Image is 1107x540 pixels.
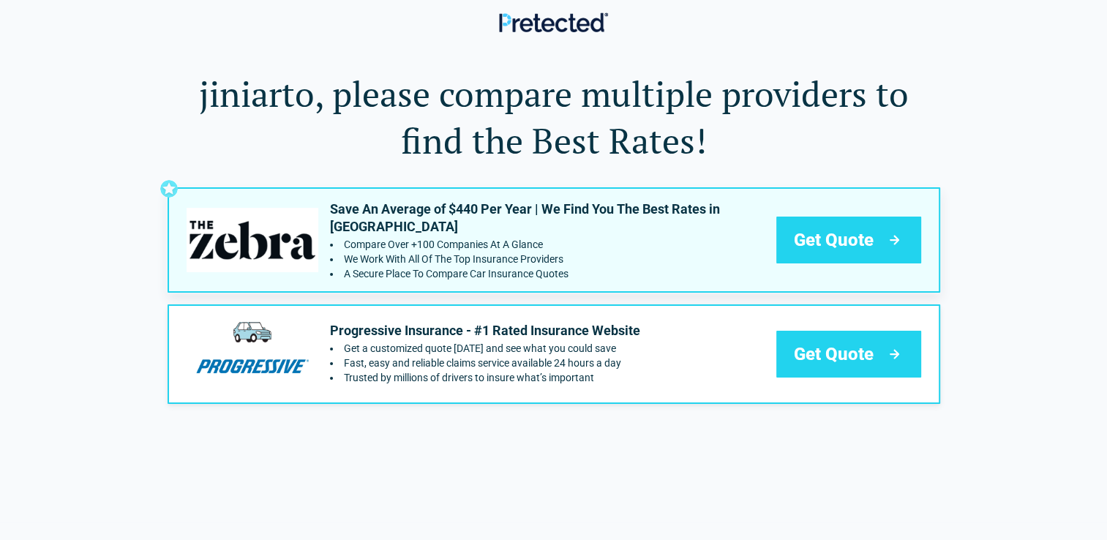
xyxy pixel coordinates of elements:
[168,304,940,404] a: progressive's logoProgressive Insurance - #1 Rated Insurance WebsiteGet a customized quote [DATE]...
[330,372,640,383] li: Trusted by millions of drivers to insure what’s important
[330,200,765,236] p: Save An Average of $440 Per Year | We Find You The Best Rates in [GEOGRAPHIC_DATA]
[168,70,940,164] h1: jiniarto, please compare multiple providers to find the Best Rates!
[794,342,874,366] span: Get Quote
[330,268,765,280] li: A Secure Place To Compare Car Insurance Quotes
[330,253,765,265] li: We Work With All Of The Top Insurance Providers
[330,239,765,250] li: Compare Over +100 Companies At A Glance
[330,342,640,354] li: Get a customized quote today and see what you could save
[187,208,318,271] img: thezebra's logo
[187,322,318,386] img: progressive's logo
[168,187,940,293] a: thezebra's logoSave An Average of $440 Per Year | We Find You The Best Rates in [GEOGRAPHIC_DATA]...
[794,228,874,252] span: Get Quote
[330,357,640,369] li: Fast, easy and reliable claims service available 24 hours a day
[330,322,640,340] p: Progressive Insurance - #1 Rated Insurance Website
